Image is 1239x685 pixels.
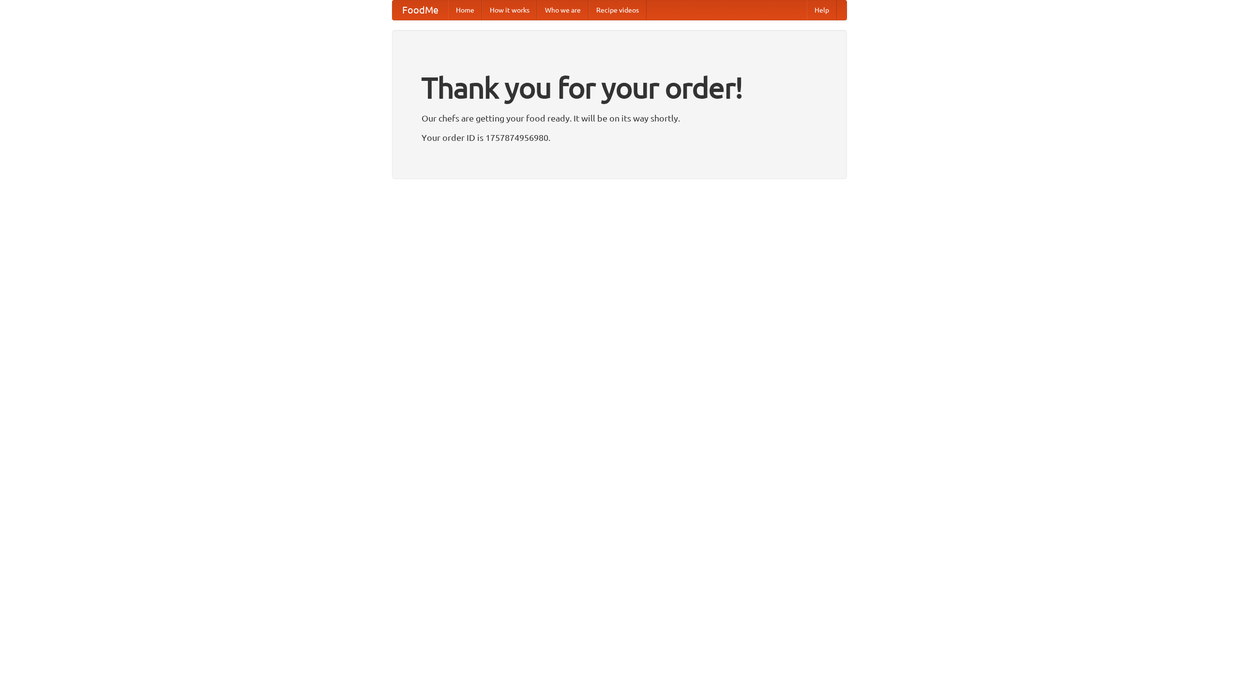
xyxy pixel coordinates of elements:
h1: Thank you for your order! [422,64,817,111]
a: Help [807,0,837,20]
p: Your order ID is 1757874956980. [422,130,817,145]
a: How it works [482,0,537,20]
a: FoodMe [393,0,448,20]
a: Who we are [537,0,589,20]
a: Recipe videos [589,0,647,20]
p: Our chefs are getting your food ready. It will be on its way shortly. [422,111,817,125]
a: Home [448,0,482,20]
